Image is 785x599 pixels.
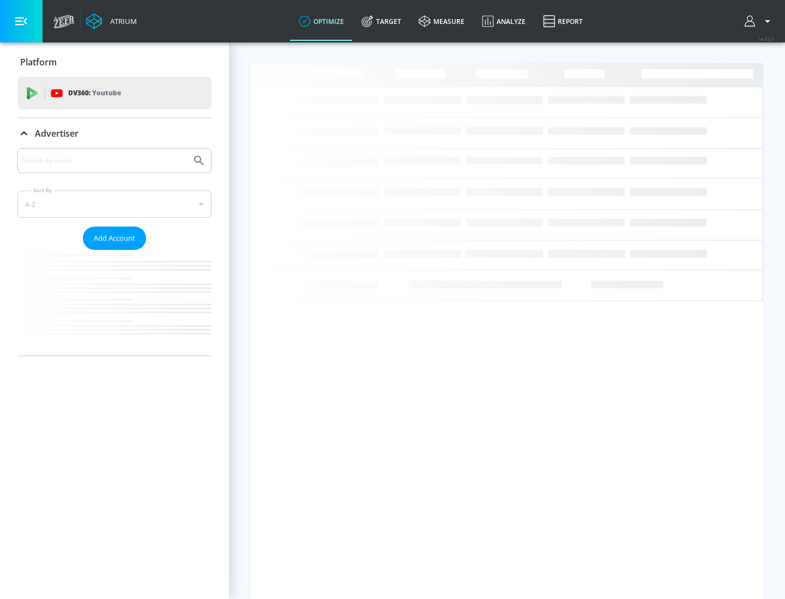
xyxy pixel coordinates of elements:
a: Target [353,2,410,41]
div: A-Z [17,191,212,218]
div: Advertiser [17,148,212,356]
a: Analyze [473,2,534,41]
span: Add Account [94,232,135,245]
a: optimize [290,2,353,41]
div: Platform [17,47,212,77]
p: DV360: [68,87,121,99]
p: Advertiser [35,127,78,139]
div: Atrium [106,16,137,26]
label: Sort By [31,187,55,194]
div: Advertiser [17,118,212,149]
a: Atrium [86,13,137,29]
span: v 4.32.0 [759,36,774,42]
a: measure [410,2,473,41]
button: Add Account [83,227,146,250]
div: DV360: Youtube [17,77,212,109]
p: Youtube [92,87,121,99]
nav: list of Advertiser [17,250,212,356]
p: Platform [20,56,57,68]
a: Report [534,2,591,41]
input: Search by name [22,154,187,168]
